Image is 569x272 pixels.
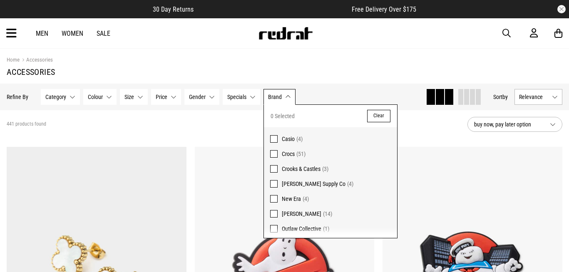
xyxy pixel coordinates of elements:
[282,166,321,172] span: Crooks & Castles
[120,89,148,105] button: Size
[519,94,549,100] span: Relevance
[223,89,260,105] button: Specials
[268,94,282,100] span: Brand
[282,181,345,187] span: [PERSON_NAME] Supply Co
[514,89,562,105] button: Relevance
[151,89,181,105] button: Price
[303,195,309,202] span: (4)
[41,89,80,105] button: Category
[474,119,543,129] span: buy now, pay later option
[88,94,103,100] span: Colour
[83,89,117,105] button: Colour
[282,210,321,217] span: [PERSON_NAME]
[282,136,295,142] span: Casio
[258,27,313,40] img: Redrat logo
[97,30,110,37] a: Sale
[156,94,167,100] span: Price
[7,57,20,63] a: Home
[282,151,295,157] span: Crocs
[352,5,416,13] span: Free Delivery Over $175
[210,5,335,13] iframe: Customer reviews powered by Trustpilot
[20,57,53,64] a: Accessories
[7,121,46,128] span: 441 products found
[7,67,562,77] h1: Accessories
[227,94,246,100] span: Specials
[282,225,321,232] span: Outlaw Collective
[323,225,329,232] span: (1)
[36,30,48,37] a: Men
[184,89,219,105] button: Gender
[45,94,66,100] span: Category
[124,94,134,100] span: Size
[263,89,296,105] button: Brand
[323,210,332,217] span: (14)
[493,92,508,102] button: Sortby
[367,110,390,122] button: Clear
[296,136,303,142] span: (4)
[7,94,28,100] p: Refine By
[271,111,295,121] span: 0 Selected
[189,94,206,100] span: Gender
[467,117,562,132] button: buy now, pay later option
[153,5,194,13] span: 30 Day Returns
[296,151,306,157] span: (51)
[347,181,353,187] span: (4)
[263,104,398,238] div: Brand
[502,94,508,100] span: by
[322,166,328,172] span: (3)
[282,195,301,202] span: New Era
[62,30,83,37] a: Women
